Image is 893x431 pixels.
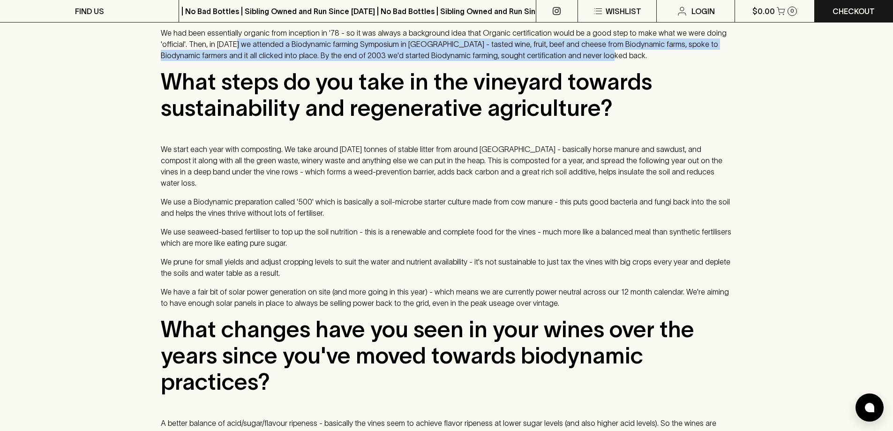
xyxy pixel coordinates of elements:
p: Checkout [833,6,875,17]
p: We had been essentially organic from inception in '78 - so it was always a background idea that O... [161,27,733,61]
p: FIND US [75,6,104,17]
p: $0.00 [752,6,775,17]
p: We start each year with composting. We take around [DATE] tonnes of stable litter from around [GE... [161,144,733,189]
img: bubble-icon [865,403,874,412]
strong: What changes have you seen in your wines over the years since you've moved towards biodynamic pra... [161,317,694,394]
p: We prune for small yields and adjust cropping levels to suit the water and nutrient availability ... [161,256,733,279]
p: We use seaweed-based fertiliser to top up the soil nutrition - this is a renewable and complete f... [161,226,733,249]
p: We use a Biodynamic preparation called '500' which is basically a soil-microbe starter culture ma... [161,196,733,219]
p: We have a fair bit of solar power generation on site (and more going in this year) - which means ... [161,286,733,309]
p: Wishlist [606,6,641,17]
p: 0 [790,8,794,14]
strong: What steps do you take in the vineyard towards sustainability and regenerative agriculture? [161,69,652,121]
p: Login [691,6,715,17]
